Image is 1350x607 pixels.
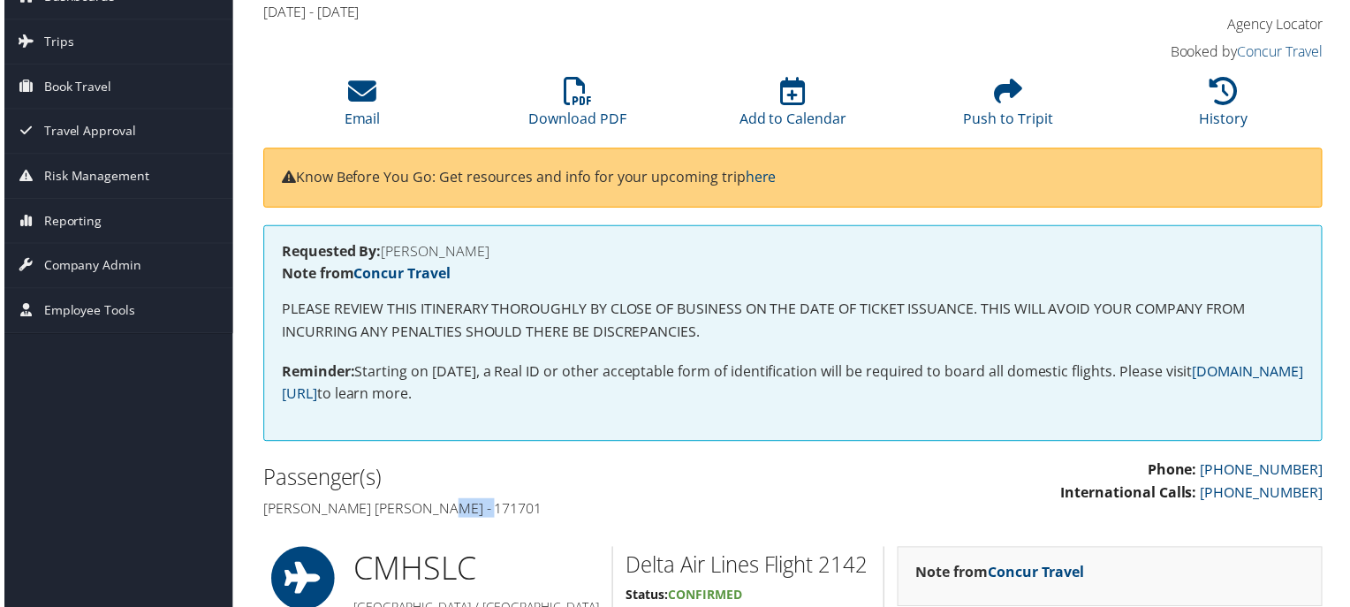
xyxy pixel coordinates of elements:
[279,242,379,262] strong: Requested By:
[261,501,780,520] h4: [PERSON_NAME] [PERSON_NAME] - 171701
[279,167,1308,190] p: Know Before You Go: Get resources and info for your upcoming trip
[626,553,871,583] h2: Delta Air Lines Flight 2142
[279,362,1308,407] p: Starting on [DATE], a Real ID or other acceptable form of identification will be required to boar...
[40,290,132,334] span: Employee Tools
[279,245,1308,259] h4: [PERSON_NAME]
[1080,14,1326,34] h4: Agency Locator
[1203,485,1326,505] a: [PHONE_NUMBER]
[352,265,449,285] a: Concur Travel
[626,589,668,606] strong: Status:
[1202,87,1251,129] a: History
[40,245,138,289] span: Company Admin
[279,363,1307,406] a: [DOMAIN_NAME][URL]
[352,550,598,594] h1: CMH SLC
[746,168,777,187] a: here
[1150,462,1200,482] strong: Phone:
[1240,42,1326,61] a: Concur Travel
[965,87,1055,129] a: Push to Tripit
[40,64,108,109] span: Book Travel
[279,300,1308,345] p: PLEASE REVIEW THIS ITINERARY THOROUGHLY BY CLOSE OF BUSINESS ON THE DATE OF TICKET ISSUANCE. THIS...
[40,19,70,64] span: Trips
[261,2,1053,21] h4: [DATE] - [DATE]
[1203,462,1326,482] a: [PHONE_NUMBER]
[668,589,742,606] span: Confirmed
[261,465,780,495] h2: Passenger(s)
[1080,42,1326,61] h4: Booked by
[917,565,1087,585] strong: Note from
[40,110,133,154] span: Travel Approval
[40,200,98,244] span: Reporting
[527,87,626,129] a: Download PDF
[40,155,146,199] span: Risk Management
[1063,485,1200,505] strong: International Calls:
[990,565,1087,585] a: Concur Travel
[279,265,449,285] strong: Note from
[739,87,847,129] a: Add to Calendar
[342,87,378,129] a: Email
[279,363,353,383] strong: Reminder:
